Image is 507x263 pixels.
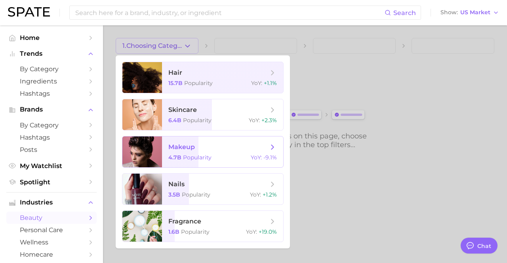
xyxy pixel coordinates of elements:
span: by Category [20,121,83,129]
span: homecare [20,251,83,258]
span: YoY : [250,191,261,198]
span: by Category [20,65,83,73]
a: personal care [6,224,97,236]
a: Hashtags [6,87,97,100]
span: skincare [168,106,197,114]
button: Brands [6,104,97,115]
span: nails [168,180,185,188]
a: by Category [6,63,97,75]
span: +2.3% [261,117,277,124]
button: Industries [6,197,97,208]
span: beauty [20,214,83,221]
span: Popularity [182,191,210,198]
ul: 1.Choosing Category [116,55,290,248]
span: YoY : [251,154,262,161]
a: Ingredients [6,75,97,87]
span: YoY : [246,228,257,235]
span: -9.1% [263,154,277,161]
span: Popularity [184,79,213,87]
span: Ingredients [20,78,83,85]
span: Search [393,9,416,17]
span: 15.7b [168,79,183,87]
span: +19.0% [259,228,277,235]
span: 6.4b [168,117,181,124]
a: My Watchlist [6,160,97,172]
span: 4.7b [168,154,181,161]
span: +1.1% [264,79,277,87]
input: Search here for a brand, industry, or ingredient [74,6,385,19]
button: ShowUS Market [438,8,501,18]
span: +1.2% [263,191,277,198]
span: YoY : [251,79,262,87]
span: My Watchlist [20,162,83,170]
span: Popularity [183,154,212,161]
span: fragrance [168,218,201,225]
span: Trends [20,50,83,57]
a: by Category [6,119,97,131]
span: 3.5b [168,191,180,198]
span: wellness [20,238,83,246]
span: Hashtags [20,134,83,141]
button: Trends [6,48,97,60]
span: makeup [168,143,195,151]
a: Home [6,32,97,44]
span: 1.6b [168,228,179,235]
span: Show [440,10,458,15]
span: Brands [20,106,83,113]
img: SPATE [8,7,50,17]
a: Spotlight [6,176,97,188]
span: Hashtags [20,90,83,97]
a: wellness [6,236,97,248]
span: Industries [20,199,83,206]
span: US Market [460,10,490,15]
span: Home [20,34,83,42]
span: Spotlight [20,178,83,186]
span: Posts [20,146,83,153]
a: Posts [6,144,97,156]
a: homecare [6,248,97,261]
span: Popularity [181,228,210,235]
a: beauty [6,212,97,224]
span: personal care [20,226,83,234]
span: YoY : [249,117,260,124]
span: hair [168,69,182,76]
a: Hashtags [6,131,97,144]
span: Popularity [183,117,212,124]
